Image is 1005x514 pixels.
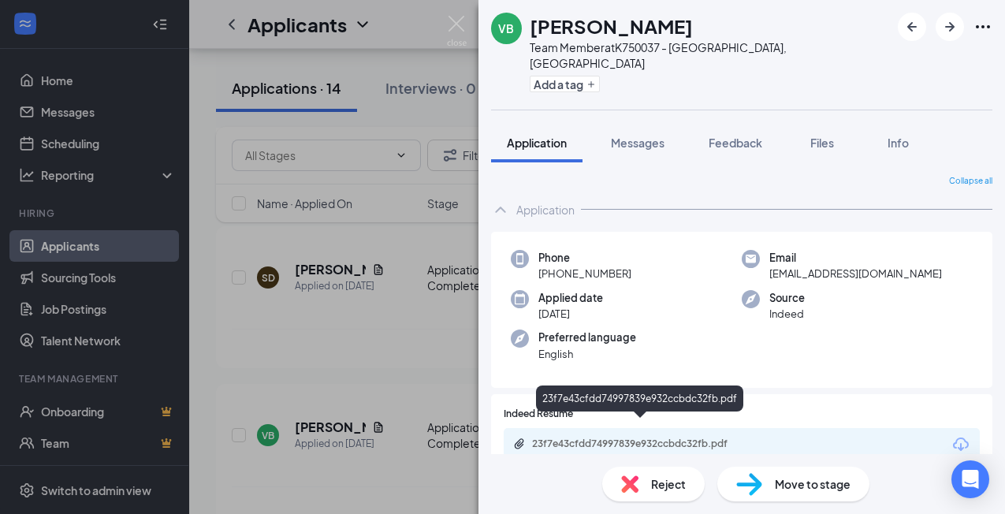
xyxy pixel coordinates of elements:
div: Team Member at K750037 - [GEOGRAPHIC_DATA], [GEOGRAPHIC_DATA] [530,39,890,71]
span: Move to stage [775,475,851,493]
button: PlusAdd a tag [530,76,600,92]
div: 23f7e43cfdd74997839e932ccbdc32fb.pdf [536,385,743,412]
span: [EMAIL_ADDRESS][DOMAIN_NAME] [769,266,942,281]
svg: Ellipses [973,17,992,36]
span: English [538,346,636,362]
svg: Paperclip [513,438,526,450]
span: Indeed [769,306,805,322]
span: Collapse all [949,175,992,188]
span: Phone [538,250,631,266]
span: Email [769,250,942,266]
a: Paperclip23f7e43cfdd74997839e932ccbdc32fb.pdf [513,438,769,453]
span: Source [769,290,805,306]
svg: ArrowLeftNew [903,17,921,36]
div: VB [498,20,514,36]
button: ArrowRight [936,13,964,41]
span: Info [888,136,909,150]
span: Messages [611,136,664,150]
span: [DATE] [538,306,603,322]
div: 23f7e43cfdd74997839e932ccbdc32fb.pdf [532,438,753,450]
svg: ArrowRight [940,17,959,36]
h1: [PERSON_NAME] [530,13,693,39]
button: ArrowLeftNew [898,13,926,41]
span: Reject [651,475,686,493]
span: Preferred language [538,330,636,345]
span: Application [507,136,567,150]
div: Open Intercom Messenger [951,460,989,498]
div: Application [516,202,575,218]
span: Applied date [538,290,603,306]
svg: Plus [586,80,596,89]
span: Feedback [709,136,762,150]
svg: Download [951,435,970,454]
span: Indeed Resume [504,407,573,422]
span: Files [810,136,834,150]
svg: ChevronUp [491,200,510,219]
span: [PHONE_NUMBER] [538,266,631,281]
